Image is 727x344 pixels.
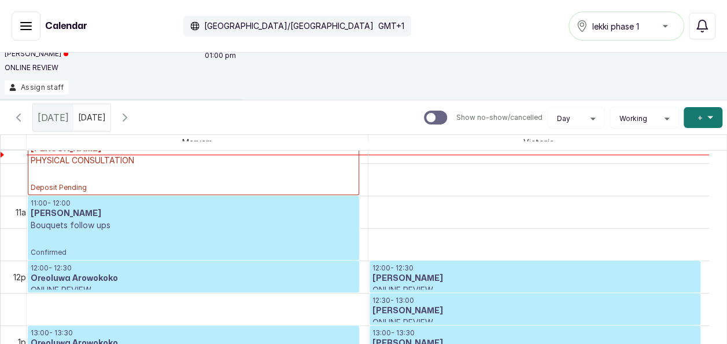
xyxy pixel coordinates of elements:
p: ONLINE REVIEW [372,284,698,296]
div: 12pm [11,271,35,283]
p: 12:00 - 12:30 [31,264,356,273]
p: 13:00 - 13:30 [31,328,356,338]
button: + [684,107,722,128]
p: 12:00 - 12:30 [372,264,698,273]
p: ONLINE REVIEW [5,63,68,72]
p: GMT+1 [378,20,404,32]
span: Victoria [521,135,556,149]
span: Maryam [180,135,215,149]
span: + [698,112,703,123]
p: PHYSICAL CONSULTATION [31,155,356,166]
button: Day [552,114,600,123]
p: [GEOGRAPHIC_DATA]/[GEOGRAPHIC_DATA] [204,20,374,32]
p: Show no-show/cancelled [456,113,543,122]
p: Bouquets follow ups [31,219,356,231]
p: 11:00 - 12:00 [31,199,356,208]
span: Day [557,114,570,123]
h3: [PERSON_NAME] [372,305,698,317]
h3: [PERSON_NAME] [372,273,698,284]
p: 01:00 pm [203,49,238,80]
span: [DATE] [38,111,69,125]
div: 11am [13,206,35,218]
h3: Oreoluwa Arowokoko [31,273,356,284]
p: 13:00 - 13:30 [372,328,698,338]
span: Working [619,114,647,123]
button: lekki phase 1 [569,12,684,41]
button: Working [615,114,674,123]
p: 12:30 - 13:00 [372,296,698,305]
div: [DATE] [33,104,73,131]
p: Deposit Pending [31,166,356,192]
p: Confirmed [31,231,356,257]
span: lekki phase 1 [592,20,639,32]
h3: [PERSON_NAME] [31,208,356,219]
button: Assign staff [5,80,69,94]
p: ONLINE REVIEW [372,317,698,328]
h1: Calendar [45,19,87,33]
p: [PERSON_NAME] [5,49,68,58]
p: ONLINE REVIEW [31,284,356,296]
